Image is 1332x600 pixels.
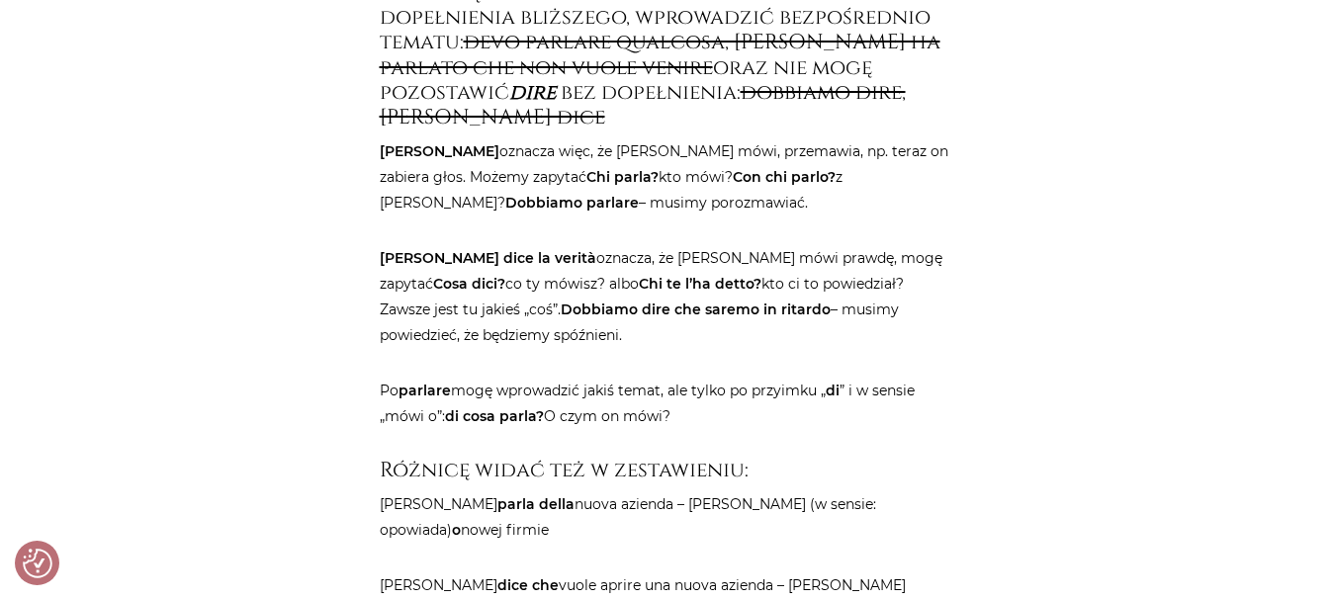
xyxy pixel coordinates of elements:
[505,194,639,212] strong: Dobbiamo parlare
[380,29,940,81] s: devo parlare qualcosa, [PERSON_NAME] ha parlato che non vuole venire
[35,43,78,60] div: dirmi?
[173,189,183,199] a: Pytanie 4 z 17, Brak odpowiedzi
[130,189,139,199] a: Pytanie 2 z 17, Brak odpowiedzi
[497,576,559,594] strong: dice che
[380,491,953,543] p: [PERSON_NAME] nuova azienda – [PERSON_NAME] (w sensie: opowiada) nowej firmie
[391,189,400,199] a: Pytanie 14 z 17, Brak odpowiedzi
[507,127,542,161] a: Kolejne pytanie
[108,189,118,199] a: Pytanie 1 z 17, Bieżące pytanie
[457,189,467,199] a: Pytanie 17 z 17, Brak odpowiedzi
[347,189,357,199] a: Pytanie 12 z 17, Brak odpowiedzi
[151,189,161,199] a: Pytanie 3 z 17, Brak odpowiedzi
[238,189,248,199] a: Pytanie 7 z 17, Brak odpowiedzi
[412,189,422,199] a: Pytanie 15 z 17, Brak odpowiedzi
[639,275,761,293] strong: Chi te l’ha detto?
[35,85,101,102] div: parlarmi?
[452,521,461,539] strong: o
[826,382,840,399] strong: di
[433,275,505,293] strong: Cosa dici?
[733,168,836,186] strong: Con chi parlo?
[195,189,205,199] a: Pytanie 5 z 17, Brak odpowiedzi
[23,549,52,578] button: Preferencje co do zgód
[561,300,831,318] strong: Dobbiamo dire che saremo in ritardo
[23,549,52,578] img: Revisit consent button
[586,168,659,186] strong: Chi parla?
[369,189,379,199] a: Pytanie 13 z 17, Brak odpowiedzi
[509,79,556,107] em: dire
[380,378,953,429] p: Po mogę wprowadzić jakiś temat, ale tylko po przyimku „ ” i w sensie „mówi o”: O czym on mówi?
[380,79,906,131] s: dobbiamo dire, [PERSON_NAME] dice
[217,189,226,199] a: Pytanie 6 z 17, Brak odpowiedzi
[282,189,292,199] a: Pytanie 9 z 17, Brak odpowiedzi
[380,142,499,160] strong: [PERSON_NAME]
[445,407,544,425] strong: di cosa parla?
[304,189,313,199] a: Pytanie 10 z 17, Brak odpowiedzi
[435,189,445,199] a: Pytanie 16 z 17, Brak odpowiedzi
[497,495,575,513] strong: parla della
[380,459,953,483] h4: Różnicę widać też w zestawieniu:
[260,189,270,199] a: Pytanie 8 z 17, Brak odpowiedzi
[380,245,953,348] p: oznacza, że [PERSON_NAME] mówi prawdę, mogę zapytać co ty mówisz? albo kto ci to powiedział? Zaws...
[325,189,335,199] a: Pytanie 11 z 17, Brak odpowiedzi
[380,138,953,215] p: oznacza więc, że [PERSON_NAME] mówi, przemawia, np. teraz on zabiera głos. Możemy zapytać kto mów...
[380,249,596,267] strong: [PERSON_NAME] dice la verità
[399,382,451,399] strong: parlare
